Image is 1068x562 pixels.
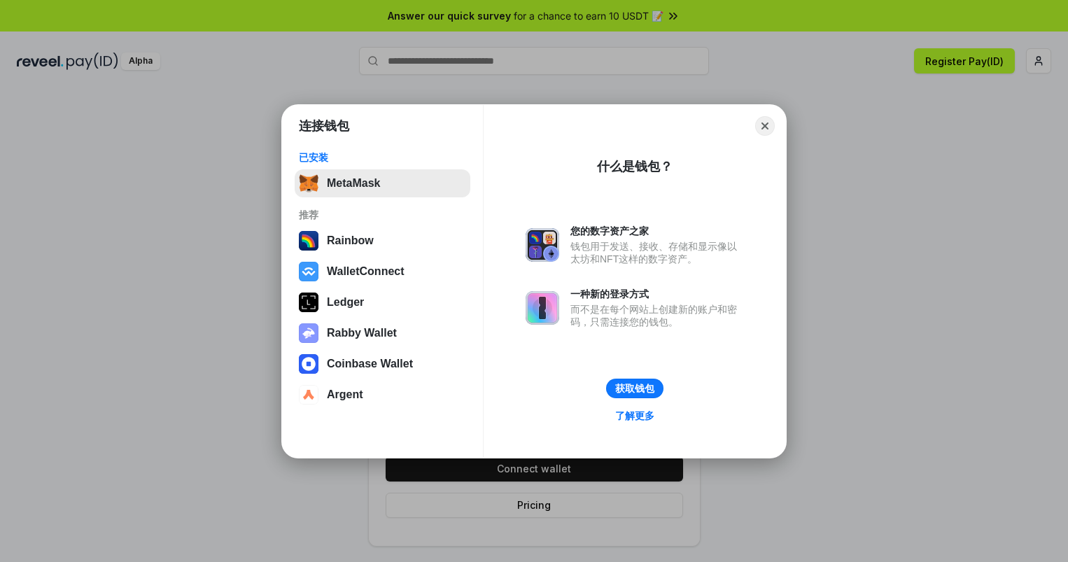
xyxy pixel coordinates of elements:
button: MetaMask [295,169,470,197]
button: WalletConnect [295,258,470,286]
img: svg+xml,%3Csvg%20fill%3D%22none%22%20height%3D%2233%22%20viewBox%3D%220%200%2035%2033%22%20width%... [299,174,318,193]
button: Coinbase Wallet [295,350,470,378]
div: 什么是钱包？ [597,158,673,175]
div: 获取钱包 [615,382,654,395]
div: 了解更多 [615,409,654,422]
button: 获取钱包 [606,379,663,398]
div: 推荐 [299,209,466,221]
img: svg+xml,%3Csvg%20width%3D%2228%22%20height%3D%2228%22%20viewBox%3D%220%200%2028%2028%22%20fill%3D... [299,262,318,281]
img: svg+xml,%3Csvg%20xmlns%3D%22http%3A%2F%2Fwww.w3.org%2F2000%2Fsvg%22%20fill%3D%22none%22%20viewBox... [526,291,559,325]
button: Ledger [295,288,470,316]
div: WalletConnect [327,265,405,278]
button: Rabby Wallet [295,319,470,347]
button: Close [755,116,775,136]
img: svg+xml,%3Csvg%20width%3D%2228%22%20height%3D%2228%22%20viewBox%3D%220%200%2028%2028%22%20fill%3D... [299,354,318,374]
img: svg+xml,%3Csvg%20xmlns%3D%22http%3A%2F%2Fwww.w3.org%2F2000%2Fsvg%22%20fill%3D%22none%22%20viewBox... [299,323,318,343]
div: Rainbow [327,234,374,247]
div: Coinbase Wallet [327,358,413,370]
a: 了解更多 [607,407,663,425]
div: MetaMask [327,177,380,190]
img: svg+xml,%3Csvg%20width%3D%2228%22%20height%3D%2228%22%20viewBox%3D%220%200%2028%2028%22%20fill%3D... [299,385,318,405]
h1: 连接钱包 [299,118,349,134]
div: 已安装 [299,151,466,164]
button: Rainbow [295,227,470,255]
div: 而不是在每个网站上创建新的账户和密码，只需连接您的钱包。 [570,303,744,328]
div: Ledger [327,296,364,309]
div: 一种新的登录方式 [570,288,744,300]
div: Rabby Wallet [327,327,397,339]
button: Argent [295,381,470,409]
img: svg+xml,%3Csvg%20width%3D%22120%22%20height%3D%22120%22%20viewBox%3D%220%200%20120%20120%22%20fil... [299,231,318,251]
div: Argent [327,388,363,401]
img: svg+xml,%3Csvg%20xmlns%3D%22http%3A%2F%2Fwww.w3.org%2F2000%2Fsvg%22%20width%3D%2228%22%20height%3... [299,293,318,312]
div: 钱包用于发送、接收、存储和显示像以太坊和NFT这样的数字资产。 [570,240,744,265]
img: svg+xml,%3Csvg%20xmlns%3D%22http%3A%2F%2Fwww.w3.org%2F2000%2Fsvg%22%20fill%3D%22none%22%20viewBox... [526,228,559,262]
div: 您的数字资产之家 [570,225,744,237]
